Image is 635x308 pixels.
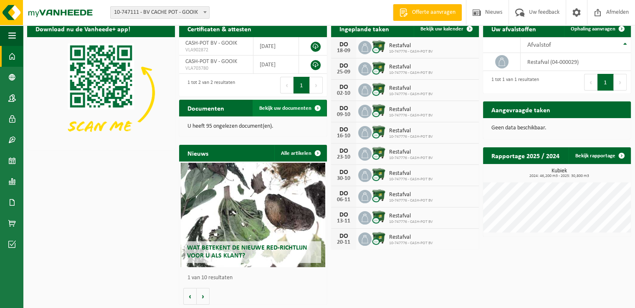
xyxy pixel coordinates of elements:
h2: Documenten [179,100,233,116]
span: Afvalstof [527,42,551,48]
div: DO [335,105,352,112]
span: Restafval [389,64,433,71]
button: Next [310,77,323,93]
span: Restafval [389,213,433,220]
a: Bekijk rapportage [569,147,630,164]
div: 09-10 [335,112,352,118]
div: DO [335,190,352,197]
a: Alle artikelen [274,145,326,162]
img: Download de VHEPlus App [27,37,175,148]
span: 10-747111 - BV CACHE POT - GOOIK [110,6,210,19]
span: 10-747776 - CASH-POT BV [389,220,433,225]
span: 10-747776 - CASH-POT BV [389,177,433,182]
span: Restafval [389,106,433,113]
p: 1 van 10 resultaten [187,275,323,281]
div: 16-10 [335,133,352,139]
span: Restafval [389,234,433,241]
div: 1 tot 1 van 1 resultaten [487,73,539,91]
span: 10-747776 - CASH-POT BV [389,71,433,76]
span: Restafval [389,85,433,92]
h3: Kubiek [487,168,631,178]
span: Bekijk uw documenten [259,106,311,111]
span: Offerte aanvragen [410,8,458,17]
div: DO [335,63,352,69]
span: 10-747776 - CASH-POT BV [389,92,433,97]
div: DO [335,212,352,218]
a: Bekijk uw kalender [414,20,478,37]
div: DO [335,169,352,176]
div: 25-09 [335,69,352,75]
button: 1 [597,74,614,91]
img: WB-1100-CU [372,146,386,160]
button: Previous [280,77,293,93]
div: 1 tot 2 van 2 resultaten [183,76,235,94]
div: 02-10 [335,91,352,96]
span: Bekijk uw kalender [420,26,463,32]
div: DO [335,84,352,91]
div: 20-11 [335,240,352,245]
span: 10-747776 - CASH-POT BV [389,49,433,54]
div: 23-10 [335,154,352,160]
div: DO [335,41,352,48]
button: Volgende [197,288,210,305]
span: CASH-POT BV - GOOIK [185,40,237,46]
div: 13-11 [335,218,352,224]
td: [DATE] [253,56,299,74]
div: 18-09 [335,48,352,54]
img: WB-1100-CU [372,61,386,75]
a: Bekijk uw documenten [253,100,326,116]
a: Ophaling aanvragen [564,20,630,37]
td: [DATE] [253,37,299,56]
span: CASH-POT BV - GOOIK [185,58,237,65]
h2: Rapportage 2025 / 2024 [483,147,568,164]
img: WB-1100-CU [372,167,386,182]
img: WB-1100-CU [372,40,386,54]
img: WB-1100-CU [372,82,386,96]
div: DO [335,233,352,240]
img: WB-1100-CU [372,104,386,118]
span: 10-747776 - CASH-POT BV [389,198,433,203]
td: restafval (04-000029) [521,53,631,71]
button: 1 [293,77,310,93]
span: Ophaling aanvragen [571,26,615,32]
span: VLA902872 [185,47,247,53]
span: Restafval [389,192,433,198]
span: 10-747776 - CASH-POT BV [389,241,433,246]
div: 30-10 [335,176,352,182]
span: Wat betekent de nieuwe RED-richtlijn voor u als klant? [187,245,307,259]
button: Next [614,74,627,91]
h2: Aangevraagde taken [483,101,559,118]
span: 10-747111 - BV CACHE POT - GOOIK [111,7,209,18]
span: 10-747776 - CASH-POT BV [389,156,433,161]
a: Wat betekent de nieuwe RED-richtlijn voor u als klant? [181,163,326,267]
span: 10-747776 - CASH-POT BV [389,113,433,118]
div: 06-11 [335,197,352,203]
h2: Certificaten & attesten [179,20,260,37]
span: Restafval [389,43,433,49]
a: Offerte aanvragen [393,4,462,21]
img: WB-1100-CU [372,189,386,203]
span: Restafval [389,128,433,134]
img: WB-1100-CU [372,125,386,139]
h2: Uw afvalstoffen [483,20,544,37]
button: Previous [584,74,597,91]
button: Vorige [183,288,197,305]
span: VLA703780 [185,65,247,72]
div: DO [335,148,352,154]
p: U heeft 95 ongelezen document(en). [187,124,319,129]
img: WB-1100-CU [372,210,386,224]
h2: Download nu de Vanheede+ app! [27,20,139,37]
span: 2024: 46,200 m3 - 2025: 30,800 m3 [487,174,631,178]
h2: Ingeplande taken [331,20,397,37]
span: Restafval [389,170,433,177]
img: WB-1100-CU [372,231,386,245]
span: Restafval [389,149,433,156]
span: 10-747776 - CASH-POT BV [389,134,433,139]
p: Geen data beschikbaar. [491,125,622,131]
h2: Nieuws [179,145,217,161]
div: DO [335,126,352,133]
